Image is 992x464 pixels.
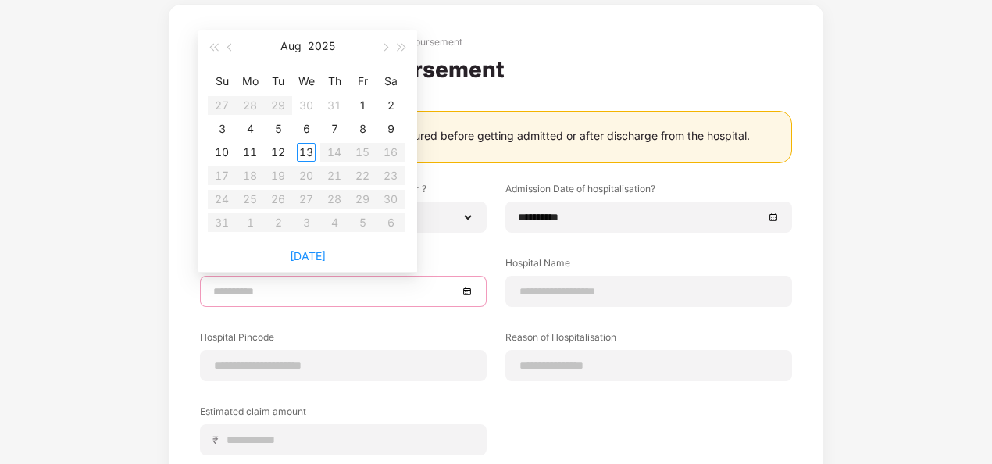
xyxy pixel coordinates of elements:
label: Estimated claim amount [200,405,487,424]
div: Medical costs incurred by the insured before getting admitted or after discharge from the hospital. [244,128,750,143]
div: 13 [297,143,316,162]
td: 2025-08-02 [376,94,405,117]
div: 6 [297,120,316,138]
th: Mo [236,69,264,94]
td: 2025-08-13 [292,141,320,164]
td: 2025-07-30 [292,94,320,117]
div: 8 [353,120,372,138]
td: 2025-08-03 [208,117,236,141]
a: [DATE] [290,249,326,262]
div: 7 [325,120,344,138]
td: 2025-08-08 [348,117,376,141]
th: Fr [348,69,376,94]
div: 12 [269,143,287,162]
div: 5 [269,120,287,138]
div: 3 [212,120,231,138]
th: Tu [264,69,292,94]
label: Admission Date of hospitalisation? [505,182,792,202]
td: 2025-08-01 [348,94,376,117]
div: 2 [381,96,400,115]
label: Hospital Name [505,256,792,276]
div: 31 [325,96,344,115]
th: We [292,69,320,94]
div: 30 [297,96,316,115]
div: 11 [241,143,259,162]
td: 2025-08-12 [264,141,292,164]
button: 2025 [308,30,335,62]
td: 2025-08-11 [236,141,264,164]
td: 2025-08-04 [236,117,264,141]
div: 4 [241,120,259,138]
td: 2025-08-05 [264,117,292,141]
div: 1 [353,96,372,115]
td: 2025-08-10 [208,141,236,164]
th: Su [208,69,236,94]
span: ₹ [212,433,225,448]
div: 9 [381,120,400,138]
td: 2025-08-07 [320,117,348,141]
button: Aug [280,30,302,62]
th: Sa [376,69,405,94]
td: 2025-08-09 [376,117,405,141]
label: Hospital Pincode [200,330,487,350]
label: Reason of Hospitalisation [505,330,792,350]
td: 2025-07-31 [320,94,348,117]
div: 10 [212,143,231,162]
th: Th [320,69,348,94]
td: 2025-08-06 [292,117,320,141]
